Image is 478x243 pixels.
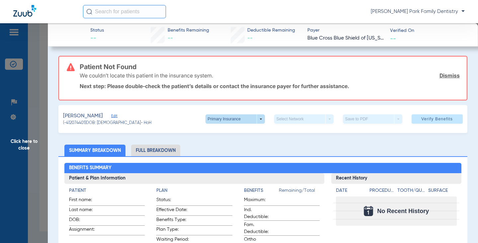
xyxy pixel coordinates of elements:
span: Status [90,27,104,34]
span: Plan Type: [156,226,189,235]
img: error-icon [67,63,75,71]
span: Remaining/Total [279,187,320,196]
span: Assignment: [69,226,102,235]
span: Blue Cross Blue Shield of [US_STATE] [307,34,384,43]
h3: Patient Not Found [80,63,459,70]
h4: Plan [156,187,232,194]
app-breakdown-title: Procedure [369,187,395,196]
span: Benefits Remaining [168,27,209,34]
h3: Recent History [331,173,461,184]
app-breakdown-title: Date [336,187,364,196]
h2: Benefits Summary [64,163,461,174]
h4: Tooth/Quad [397,187,426,194]
span: -- [90,34,104,43]
p: We couldn’t locate this patient in the insurance system. [80,72,213,79]
span: Maximum: [244,196,277,205]
span: Payer [307,27,384,34]
span: Deductible Remaining [247,27,295,34]
span: -- [390,35,396,42]
span: Fam. Deductible: [244,221,277,235]
li: Full Breakdown [131,145,180,156]
img: Search Icon [86,9,92,15]
span: Edit [111,114,117,120]
span: No Recent History [377,208,429,214]
p: Next step: Please double-check the patient’s details or contact the insurance payer for further a... [80,83,459,89]
img: Zuub Logo [13,5,36,17]
span: Verified On [390,27,467,34]
img: Calendar [364,206,373,216]
h4: Benefits [244,187,279,194]
span: Effective Date: [156,206,189,215]
span: (-412074401) DOB: [DEMOGRAPHIC_DATA] - HoH [63,120,151,126]
app-breakdown-title: Surface [428,187,457,196]
li: Summary Breakdown [64,145,125,156]
span: [PERSON_NAME] Park Family Dentistry [371,8,465,15]
h4: Procedure [369,187,395,194]
span: Ind. Deductible: [244,206,277,220]
span: -- [247,36,253,41]
app-breakdown-title: Tooth/Quad [397,187,426,196]
span: DOB: [69,216,102,225]
app-breakdown-title: Benefits [244,187,279,196]
h4: Surface [428,187,457,194]
span: -- [168,36,173,41]
button: Primary Insurance [205,114,265,124]
span: Status: [156,196,189,205]
input: Search for patients [83,5,166,18]
button: Verify Benefits [412,114,463,124]
h4: Patient [69,187,145,194]
span: First name: [69,196,102,205]
span: [PERSON_NAME] [63,112,103,120]
span: Last name: [69,206,102,215]
a: Dismiss [439,72,460,79]
h3: Patient & Plan Information [64,173,324,184]
span: Benefits Type: [156,216,189,225]
h4: Date [336,187,364,194]
span: Verify Benefits [421,116,453,122]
